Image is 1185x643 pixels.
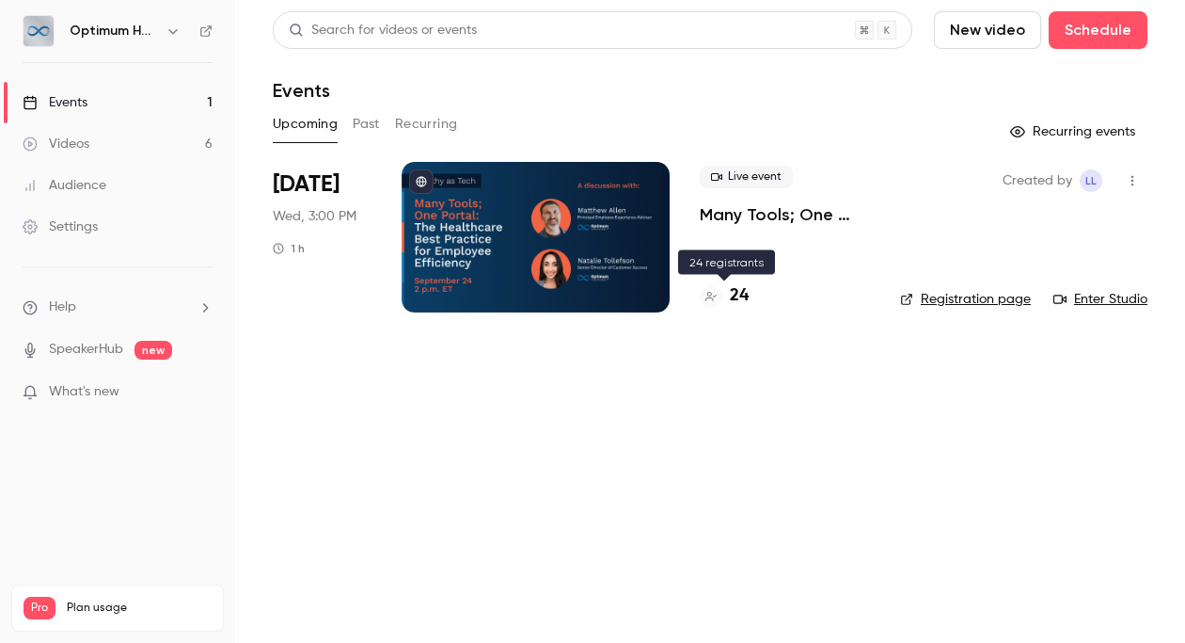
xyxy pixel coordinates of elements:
img: Optimum Healthcare IT [24,16,54,46]
div: Search for videos or events [289,21,477,40]
a: 24 [700,283,749,309]
span: Created by [1003,169,1072,192]
iframe: Noticeable Trigger [190,384,213,401]
span: Plan usage [67,601,212,616]
h6: Optimum Healthcare IT [70,22,158,40]
h1: Events [273,79,330,102]
a: Many Tools; One Portal: The Healthcare Best Practice for Employee Efficiency [700,203,870,226]
button: Recurring [395,109,458,139]
span: LL [1085,169,1097,192]
span: new [134,341,172,360]
span: What's new [49,382,119,402]
span: [DATE] [273,169,340,200]
div: Sep 24 Wed, 3:00 PM (America/Halifax) [273,162,371,313]
span: Wed, 3:00 PM [273,207,356,226]
div: 1 h [273,241,305,256]
a: Registration page [900,290,1031,309]
div: Videos [23,135,89,153]
a: SpeakerHub [49,340,123,360]
a: Enter Studio [1053,290,1147,309]
div: Events [23,93,87,112]
span: Live event [700,166,793,188]
button: Recurring events [1002,117,1147,147]
button: Schedule [1049,11,1147,49]
span: Lindsay Laidlaw [1080,169,1102,192]
span: Help [49,297,76,317]
button: Past [353,109,380,139]
li: help-dropdown-opener [23,297,213,317]
div: Settings [23,217,98,236]
span: Pro [24,597,55,619]
div: Audience [23,176,106,195]
button: New video [934,11,1041,49]
button: Upcoming [273,109,338,139]
h4: 24 [730,283,749,309]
